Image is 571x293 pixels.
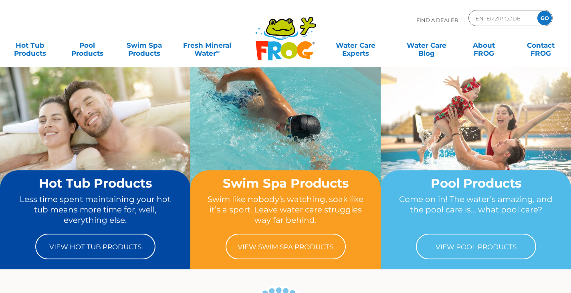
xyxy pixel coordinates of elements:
img: home-banner-swim-spa-short [190,67,381,209]
a: Water CareBlog [404,37,449,53]
p: Come on in! The water’s amazing, and the pool care is… what pool care? [396,194,556,226]
p: Find A Dealer [416,10,458,30]
a: AboutFROG [462,37,506,53]
a: Water CareExperts [320,37,392,53]
a: ContactFROG [519,37,563,53]
a: Hot TubProducts [8,37,52,53]
h2: Swim Spa Products [206,176,365,190]
a: Fresh MineralWater∞ [179,37,235,53]
sup: ∞ [216,48,220,55]
a: Swim SpaProducts [122,37,167,53]
p: Less time spent maintaining your hot tub means more time for, well, everything else. [15,194,175,226]
input: GO [537,11,552,25]
p: Swim like nobody’s watching, soak like it’s a sport. Leave water care struggles way far behind. [206,194,365,226]
img: home-banner-pool-short [381,67,571,209]
a: View Pool Products [416,234,536,259]
h2: Hot Tub Products [15,176,175,190]
h2: Pool Products [396,176,556,190]
a: View Hot Tub Products [35,234,155,259]
a: PoolProducts [65,37,109,53]
a: View Swim Spa Products [226,234,346,259]
input: Zip Code Form [475,12,529,24]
